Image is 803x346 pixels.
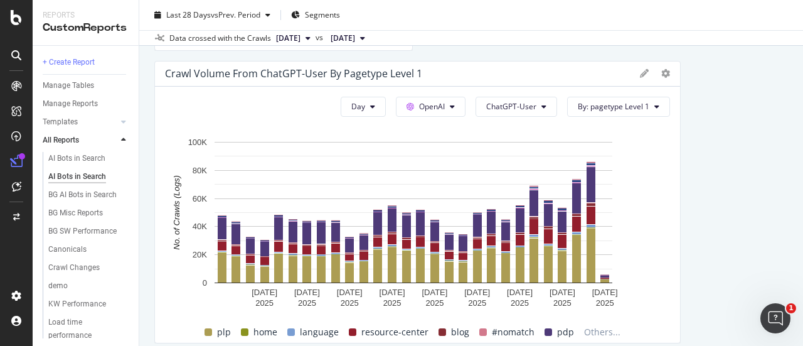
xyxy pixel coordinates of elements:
[337,288,363,297] text: [DATE]
[48,298,130,311] a: KW Performance
[511,298,529,308] text: 2025
[217,325,231,340] span: plp
[419,101,445,112] span: OpenAI
[468,298,486,308] text: 2025
[48,316,119,342] div: Load time performance
[383,298,401,308] text: 2025
[43,134,79,147] div: All Reports
[193,250,207,259] text: 20K
[425,298,444,308] text: 2025
[43,116,78,129] div: Templates
[48,243,130,256] a: Canonicals
[253,325,277,340] span: home
[760,303,790,333] iframe: Intercom live chat
[211,9,260,20] span: vs Prev. Period
[43,21,129,35] div: CustomReports
[43,97,130,111] a: Manage Reports
[553,298,572,308] text: 2025
[48,152,105,165] div: AI Bots in Search
[48,207,103,220] div: BG Misc Reports
[43,134,117,147] a: All Reports
[48,170,130,183] a: AI Bots in Search
[154,61,681,343] div: Crawl Volume from ChatGPT-User by pagetype Level 1DayOpenAIChatGPT-UserBy: pagetype Level 1A char...
[486,101,536,112] span: ChatGPT-User
[396,97,465,117] button: OpenAI
[492,325,534,340] span: #nomatch
[48,316,130,342] a: Load time performance
[48,207,130,220] a: BG Misc Reports
[326,31,370,46] button: [DATE]
[48,261,130,274] a: Crawl Changes
[507,288,533,297] text: [DATE]
[188,138,208,147] text: 100K
[203,278,207,288] text: 0
[43,97,98,111] div: Manage Reports
[43,56,95,69] div: + Create Report
[48,261,100,274] div: Crawl Changes
[578,101,649,112] span: By: pagetype Level 1
[43,116,117,129] a: Templates
[300,325,339,340] span: language
[550,288,575,297] text: [DATE]
[786,303,796,313] span: 1
[48,279,68,293] div: demo
[351,101,365,112] span: Day
[48,243,87,256] div: Canonicals
[476,97,557,117] button: ChatGPT-User
[193,193,207,203] text: 60K
[464,288,490,297] text: [DATE]
[172,175,181,249] text: No. of Crawls (Logs)
[271,31,316,46] button: [DATE]
[252,288,277,297] text: [DATE]
[149,5,275,25] button: Last 28 DaysvsPrev. Period
[169,33,271,44] div: Data crossed with the Crawls
[48,225,117,238] div: BG SW Performance
[451,325,469,340] span: blog
[592,288,618,297] text: [DATE]
[193,222,207,231] text: 40K
[48,225,130,238] a: BG SW Performance
[331,33,355,44] span: 2025 Jul. 12th
[316,32,326,43] span: vs
[48,188,117,202] div: BG AI Bots in Search
[48,152,130,165] a: AI Bots in Search
[361,325,428,340] span: resource-center
[422,288,447,297] text: [DATE]
[166,9,211,20] span: Last 28 Days
[380,288,405,297] text: [DATE]
[43,79,94,92] div: Manage Tables
[48,188,130,202] a: BG AI Bots in Search
[286,5,345,25] button: Segments
[294,288,320,297] text: [DATE]
[567,97,670,117] button: By: pagetype Level 1
[165,67,422,80] div: Crawl Volume from ChatGPT-User by pagetype Level 1
[276,33,300,44] span: 2025 Aug. 9th
[298,298,316,308] text: 2025
[165,136,662,312] svg: A chart.
[43,10,129,21] div: Reports
[596,298,614,308] text: 2025
[193,166,207,175] text: 80K
[48,170,106,183] div: AI Bots in Search
[305,9,340,20] span: Segments
[48,279,130,293] a: demo
[579,325,625,340] span: Others...
[341,97,386,117] button: Day
[43,56,130,69] a: + Create Report
[255,298,274,308] text: 2025
[43,79,130,92] a: Manage Tables
[341,298,359,308] text: 2025
[557,325,574,340] span: pdp
[48,298,106,311] div: KW Performance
